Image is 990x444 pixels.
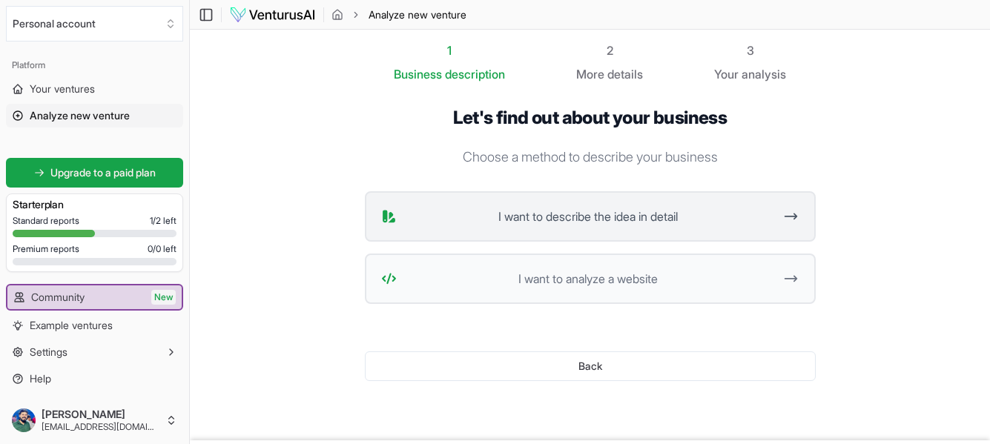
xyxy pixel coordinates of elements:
[6,77,183,101] a: Your ventures
[42,421,159,433] span: [EMAIL_ADDRESS][DOMAIN_NAME]
[6,402,183,438] button: [PERSON_NAME][EMAIL_ADDRESS][DOMAIN_NAME]
[365,107,816,129] h1: Let's find out about your business
[369,7,466,22] span: Analyze new venture
[714,65,739,83] span: Your
[12,408,36,432] img: ACg8ocIamhAmRMZ-v9LSJiFomUi3uKU0AbDzXeVfSC1_zyW_PBjI1wAwLg=s96-c
[742,67,786,82] span: analysis
[151,290,176,305] span: New
[394,65,442,83] span: Business
[42,408,159,421] span: [PERSON_NAME]
[50,165,156,180] span: Upgrade to a paid plan
[229,6,316,24] img: logo
[445,67,505,82] span: description
[7,285,182,309] a: CommunityNew
[403,270,774,288] span: I want to analyze a website
[576,65,604,83] span: More
[150,215,176,227] span: 1 / 2 left
[403,208,774,225] span: I want to describe the idea in detail
[607,67,643,82] span: details
[6,6,183,42] button: Select an organization
[6,53,183,77] div: Platform
[30,371,51,386] span: Help
[394,42,505,59] div: 1
[31,290,85,305] span: Community
[365,254,816,304] button: I want to analyze a website
[6,314,183,337] a: Example ventures
[6,367,183,391] a: Help
[30,345,67,359] span: Settings
[148,243,176,255] span: 0 / 0 left
[365,351,816,381] button: Back
[365,191,816,242] button: I want to describe the idea in detail
[30,82,95,96] span: Your ventures
[714,42,786,59] div: 3
[13,215,79,227] span: Standard reports
[13,197,176,212] h3: Starter plan
[576,42,643,59] div: 2
[331,7,466,22] nav: breadcrumb
[6,104,183,127] a: Analyze new venture
[6,158,183,188] a: Upgrade to a paid plan
[365,147,816,168] p: Choose a method to describe your business
[30,108,130,123] span: Analyze new venture
[13,243,79,255] span: Premium reports
[30,318,113,333] span: Example ventures
[6,340,183,364] button: Settings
